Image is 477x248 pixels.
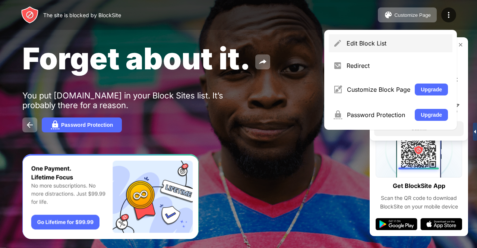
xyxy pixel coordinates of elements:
img: app-store.svg [420,218,462,230]
div: The site is blocked by BlockSite [43,12,121,18]
img: menu-icon.svg [444,10,453,19]
div: Get BlockSite App [393,180,445,191]
div: Password Protection [61,122,113,128]
div: Redirect [347,62,448,69]
img: back.svg [25,120,34,129]
button: Customize Page [378,7,437,22]
div: You put [DOMAIN_NAME] in your Block Sites list. It’s probably there for a reason. [22,91,253,110]
iframe: Banner [22,154,199,239]
button: Upgrade [415,84,448,95]
img: menu-customize.svg [333,85,342,94]
div: Scan the QR code to download BlockSite on your mobile device [376,194,462,211]
div: Customize Block Page [347,86,410,93]
img: menu-password.svg [333,110,342,119]
img: menu-redirect.svg [333,61,342,70]
button: Password Protection [42,117,122,132]
img: menu-pencil.svg [333,39,342,48]
img: google-play.svg [376,218,417,230]
img: rate-us-close.svg [458,42,464,48]
img: password.svg [51,120,60,129]
div: Edit Block List [347,40,448,47]
button: Upgrade [415,109,448,121]
img: pallet.svg [384,10,393,19]
img: share.svg [258,57,267,66]
div: Password Protection [347,111,410,119]
span: Forget about it. [22,40,251,76]
img: header-logo.svg [21,6,39,24]
div: Customize Page [394,12,431,18]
